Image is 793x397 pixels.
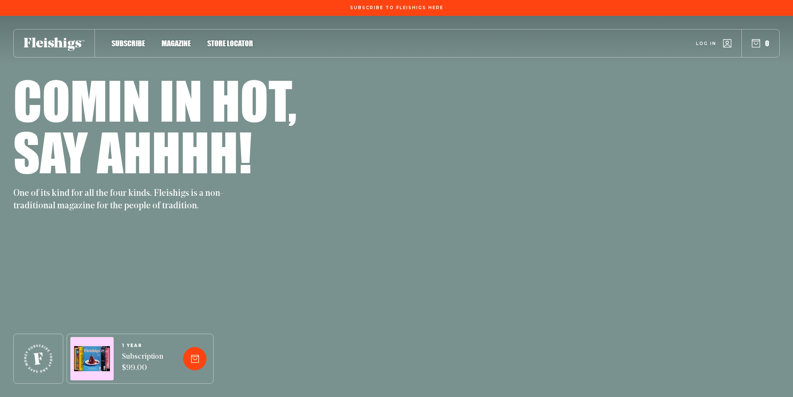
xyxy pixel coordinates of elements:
[207,39,253,48] span: Store locator
[207,37,253,49] a: Store locator
[696,39,731,47] a: Log in
[350,5,443,10] span: Subscribe To Fleishigs Here
[122,343,163,348] span: 1 YEAR
[13,187,230,212] p: One of its kind for all the four kinds. Fleishigs is a non-traditional magazine for the people of...
[122,343,163,374] a: 1 YEARSubscription $99.00
[112,37,145,49] a: Subscribe
[162,37,191,49] a: Magazine
[348,5,445,10] a: Subscribe To Fleishigs Here
[13,74,297,126] h1: Comin in hot,
[162,39,191,48] span: Magazine
[112,39,145,48] span: Subscribe
[74,346,110,372] img: Magazines image
[122,352,163,374] span: Subscription $99.00
[13,126,252,177] h1: Say ahhhh!
[696,40,716,47] span: Log in
[752,39,769,48] button: 0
